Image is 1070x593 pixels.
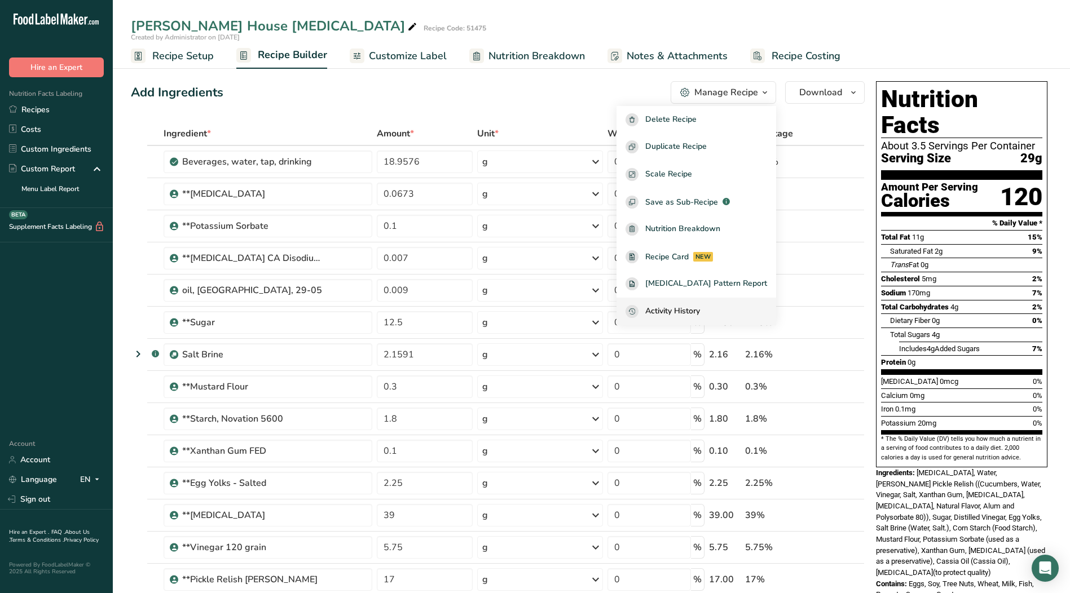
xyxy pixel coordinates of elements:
section: % Daily Value * [881,216,1042,230]
div: **Xanthan Gum FED [182,444,323,458]
div: **Mustard Flour [182,380,323,393]
button: Manage Recipe [671,81,776,104]
span: Download [799,86,842,99]
span: 0% [1033,391,1042,400]
div: **[MEDICAL_DATA] CA Disodium EDTA [182,251,323,265]
div: 2.16% [745,348,811,361]
h1: Nutrition Facts [881,86,1042,138]
div: 0.3% [745,380,811,393]
a: Nutrition Breakdown [617,215,776,243]
div: 39% [745,508,811,522]
span: 4g [950,303,958,311]
div: 17% [745,573,811,586]
span: Ingredient [164,127,211,140]
div: 2.25 [709,476,741,490]
a: About Us . [9,528,90,544]
div: Manage Recipe [694,86,758,99]
a: FAQ . [51,528,65,536]
span: Nutrition Breakdown [645,223,720,236]
span: Activity History [645,305,700,318]
div: Calories [881,193,978,209]
div: 0.30 [709,380,741,393]
span: Fat [890,260,919,269]
div: 0.1% [745,219,811,233]
div: Custom Report [9,163,75,175]
div: Amount Per Serving [881,182,978,193]
span: Cholesterol [881,275,920,283]
span: 4g [927,344,935,353]
span: 0% [1033,377,1042,386]
span: Total Sugars [890,330,930,339]
div: 0.1% [745,444,811,458]
span: Contains: [876,579,907,588]
span: Potassium [881,419,916,427]
a: Recipe Costing [750,43,840,69]
div: Powered By FoodLabelMaker © 2025 All Rights Reserved [9,561,104,575]
span: 5mg [922,275,936,283]
span: Dietary Fiber [890,316,930,325]
span: Calcium [881,391,908,400]
div: **[MEDICAL_DATA] [182,508,323,522]
span: 0g [908,358,915,366]
div: 18.96% [745,155,811,169]
button: Save as Sub-Recipe [617,188,776,216]
div: Salt Brine [182,348,323,361]
button: Scale Recipe [617,161,776,188]
span: 2% [1032,303,1042,311]
span: Unit [477,127,499,140]
div: [PERSON_NAME] House [MEDICAL_DATA] [131,16,419,36]
div: 17.00 [709,573,741,586]
span: 170mg [908,289,930,297]
div: 5.75% [745,541,811,554]
span: Duplicate Recipe [645,140,707,153]
div: 2.25% [745,476,811,490]
div: 1.80 [709,412,741,426]
div: NEW [693,252,713,262]
button: Activity History [617,298,776,325]
span: Saturated Fat [890,247,933,255]
span: 0% [1033,419,1042,427]
div: **Potassium Sorbate [182,219,323,233]
a: Terms & Conditions . [10,536,64,544]
span: Recipe Builder [258,47,327,63]
a: Privacy Policy [64,536,99,544]
span: Recipe Card [645,251,689,263]
span: 11g [912,233,924,241]
div: oil, [GEOGRAPHIC_DATA], 29-05 [182,284,323,297]
span: [MEDICAL_DATA] [881,377,938,386]
span: 4g [932,330,940,339]
button: Download [785,81,865,104]
div: g [482,155,488,169]
span: 2g [935,247,943,255]
div: 0.07% [745,187,811,201]
div: 12.5% [745,316,811,329]
section: * The % Daily Value (DV) tells you how much a nutrient in a serving of food contributes to a dail... [881,435,1042,462]
a: [MEDICAL_DATA] Pattern Report [617,271,776,298]
div: g [482,444,488,458]
a: Language [9,470,57,489]
div: About 3.5 Servings Per Container [881,140,1042,152]
button: Delete Recipe [617,106,776,134]
span: [MEDICAL_DATA], Water, [PERSON_NAME] Pickle Relish ((Cucumbers, Water, Vinegar, Salt, Xanthan Gum... [876,468,1045,577]
span: Delete Recipe [645,113,697,126]
span: Total Carbohydrates [881,303,949,311]
span: 20mg [918,419,936,427]
div: 1.8% [745,412,811,426]
div: 0.10 [709,444,741,458]
div: 0.01% [745,284,811,297]
div: g [482,573,488,586]
span: Nutrition Breakdown [488,48,585,64]
div: Recipe Code: 51475 [424,23,486,33]
div: Beverages, water, tap, drinking [182,155,323,169]
div: BETA [9,210,28,219]
div: Open Intercom Messenger [1032,555,1059,582]
div: 5.75 [709,541,741,554]
div: g [482,380,488,393]
a: Hire an Expert . [9,528,49,536]
span: 0% [1033,405,1042,413]
div: Waste [607,127,649,140]
i: Trans [890,260,909,269]
span: 0.1mg [895,405,915,413]
span: Iron [881,405,893,413]
div: g [482,348,488,361]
